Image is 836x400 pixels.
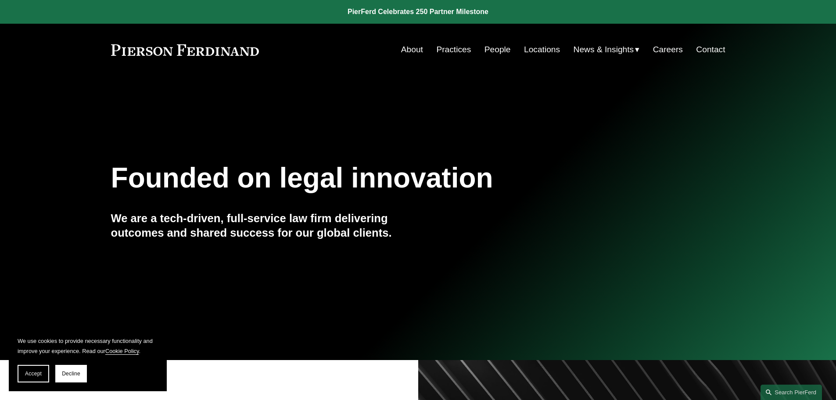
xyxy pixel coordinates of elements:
[524,41,560,58] a: Locations
[105,348,139,354] a: Cookie Policy
[436,41,471,58] a: Practices
[653,41,683,58] a: Careers
[484,41,511,58] a: People
[18,336,158,356] p: We use cookies to provide necessary functionality and improve your experience. Read our .
[9,327,167,391] section: Cookie banner
[111,211,418,240] h4: We are a tech-driven, full-service law firm delivering outcomes and shared success for our global...
[111,162,623,194] h1: Founded on legal innovation
[55,365,87,382] button: Decline
[574,42,634,58] span: News & Insights
[574,41,640,58] a: folder dropdown
[401,41,423,58] a: About
[25,371,42,377] span: Accept
[18,365,49,382] button: Accept
[696,41,725,58] a: Contact
[761,385,822,400] a: Search this site
[62,371,80,377] span: Decline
